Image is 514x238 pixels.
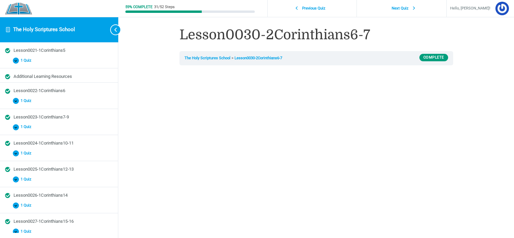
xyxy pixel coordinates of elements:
[5,166,113,173] a: Completed Lesson0025-1Corinthians12-13
[450,5,490,12] span: Hello, [PERSON_NAME]!
[14,166,113,173] div: Lesson0025-1Corinthians12-13
[14,88,113,94] div: Lesson0022-1Corinthians6
[5,115,10,120] div: Completed
[185,56,230,60] a: The Holy Scriptures School
[5,114,113,121] a: Completed Lesson0023-1Corinthians7-9
[5,148,113,158] button: 1 Quiz
[14,192,113,199] div: Lesson0026-1Corinthians14
[5,89,10,94] div: Completed
[5,96,113,106] button: 1 Quiz
[14,114,113,121] div: Lesson0023-1Corinthians7-9
[298,6,329,11] span: Previous Quiz
[269,2,355,15] a: Previous Quiz
[5,174,113,184] button: 1 Quiz
[5,73,113,80] a: Completed Additional Learning Resources
[14,140,113,147] div: Lesson0024-1Corinthians10-11
[359,2,445,15] a: Next Quiz
[19,58,35,63] span: 1 Quiz
[5,56,113,65] button: 1 Quiz
[419,54,448,61] div: Complete
[5,122,113,132] button: 1 Quiz
[179,51,453,65] nav: Breadcrumbs
[19,99,35,103] span: 1 Quiz
[19,203,35,208] span: 1 Quiz
[5,200,113,210] button: 1 Quiz
[5,219,10,224] div: Completed
[5,88,113,94] a: Completed Lesson0022-1Corinthians6
[388,6,412,11] span: Next Quiz
[154,5,175,9] div: 31/52 Steps
[125,5,152,9] div: 59% Complete
[5,193,10,198] div: Completed
[235,56,282,60] a: Lesson0030-2Corinthians6-7
[5,47,113,54] a: Completed Lesson0021-1Corinthians5
[5,192,113,199] a: Completed Lesson0026-1Corinthians14
[5,226,113,236] button: 1 Quiz
[13,26,75,33] a: The Holy Scriptures School
[5,218,113,225] a: Completed Lesson0027-1Corinthians15-16
[5,141,10,146] div: Completed
[5,167,10,172] div: Completed
[14,47,113,54] div: Lesson0021-1Corinthians5
[5,48,10,53] div: Completed
[19,177,35,182] span: 1 Quiz
[14,218,113,225] div: Lesson0027-1Corinthians15-16
[179,25,453,44] h1: Lesson0030-2Corinthians6-7
[19,151,35,156] span: 1 Quiz
[19,125,35,129] span: 1 Quiz
[5,74,10,79] div: Completed
[14,73,113,80] div: Additional Learning Resources
[19,229,35,234] span: 1 Quiz
[5,140,113,147] a: Completed Lesson0024-1Corinthians10-11
[105,17,118,42] button: Toggle sidebar navigation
